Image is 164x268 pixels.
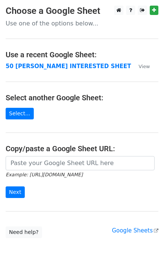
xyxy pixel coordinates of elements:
[6,156,155,170] input: Paste your Google Sheet URL here
[6,50,158,59] h4: Use a recent Google Sheet:
[6,186,25,198] input: Next
[6,93,158,102] h4: Select another Google Sheet:
[6,226,42,238] a: Need help?
[138,64,150,69] small: View
[6,144,158,153] h4: Copy/paste a Google Sheet URL:
[6,6,158,16] h3: Choose a Google Sheet
[112,227,158,234] a: Google Sheets
[6,172,83,177] small: Example: [URL][DOMAIN_NAME]
[131,63,150,70] a: View
[6,19,158,27] p: Use one of the options below...
[6,108,34,119] a: Select...
[6,63,131,70] a: 50 [PERSON_NAME] INTERESTED SHEET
